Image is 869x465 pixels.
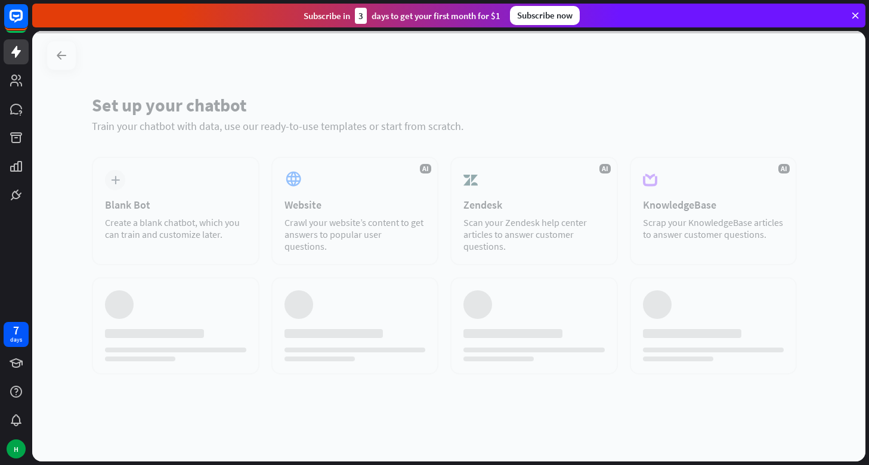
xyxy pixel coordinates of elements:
div: 7 [13,325,19,336]
a: 7 days [4,322,29,347]
div: H [7,439,26,458]
div: 3 [355,8,367,24]
div: Subscribe now [510,6,580,25]
div: Subscribe in days to get your first month for $1 [304,8,500,24]
div: days [10,336,22,344]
